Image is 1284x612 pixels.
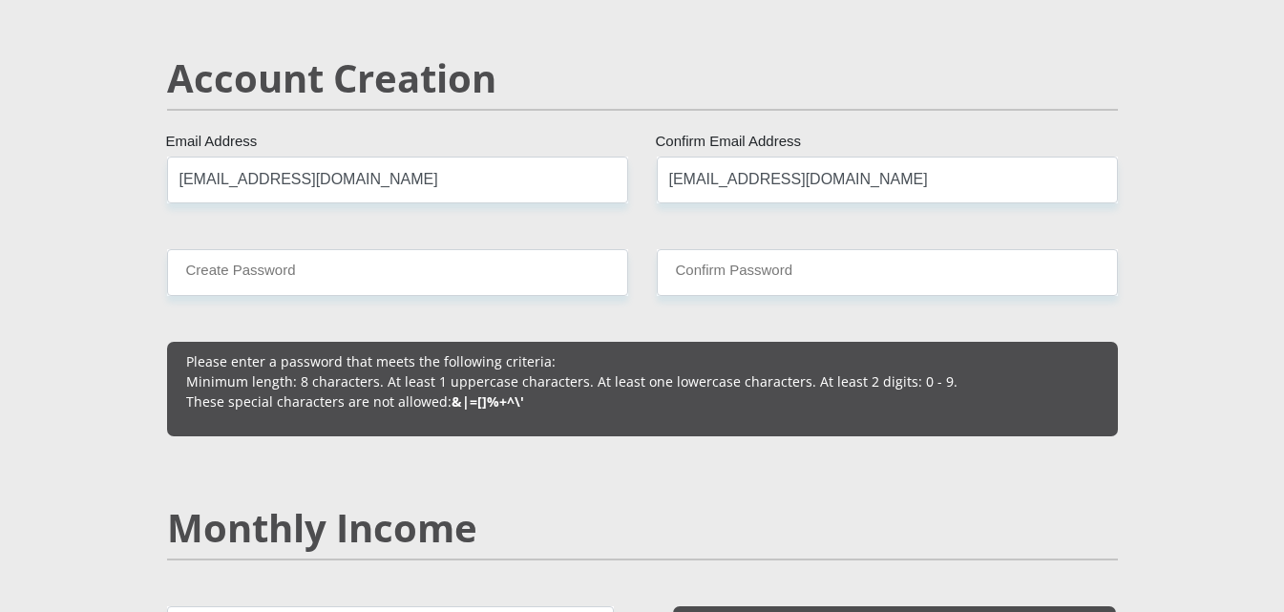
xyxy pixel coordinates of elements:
[167,157,628,203] input: Email Address
[167,55,1118,101] h2: Account Creation
[186,351,1099,412] p: Please enter a password that meets the following criteria: Minimum length: 8 characters. At least...
[167,505,1118,551] h2: Monthly Income
[657,157,1118,203] input: Confirm Email Address
[452,392,524,411] b: &|=[]%+^\'
[657,249,1118,296] input: Confirm Password
[167,249,628,296] input: Create Password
